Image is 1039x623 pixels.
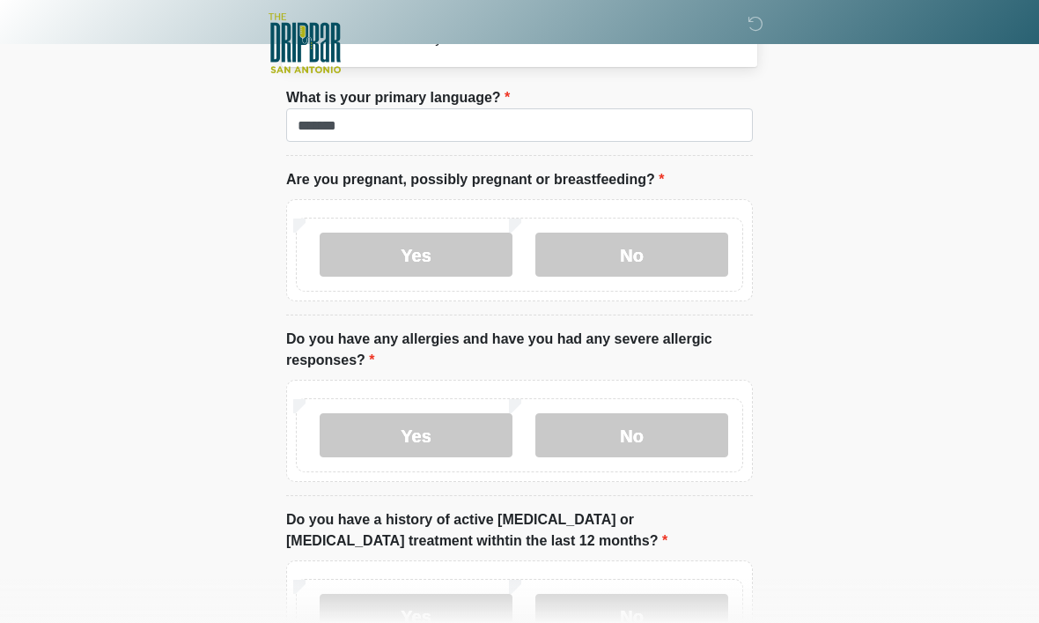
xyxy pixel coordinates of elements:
label: Do you have any allergies and have you had any severe allergic responses? [286,329,753,371]
label: Are you pregnant, possibly pregnant or breastfeeding? [286,169,664,190]
label: Yes [320,233,512,277]
label: Do you have a history of active [MEDICAL_DATA] or [MEDICAL_DATA] treatment withtin the last 12 mo... [286,509,753,552]
label: What is your primary language? [286,87,510,108]
label: No [535,413,728,457]
img: The DRIPBaR - San Antonio Fossil Creek Logo [269,13,341,75]
label: Yes [320,413,512,457]
label: No [535,233,728,277]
